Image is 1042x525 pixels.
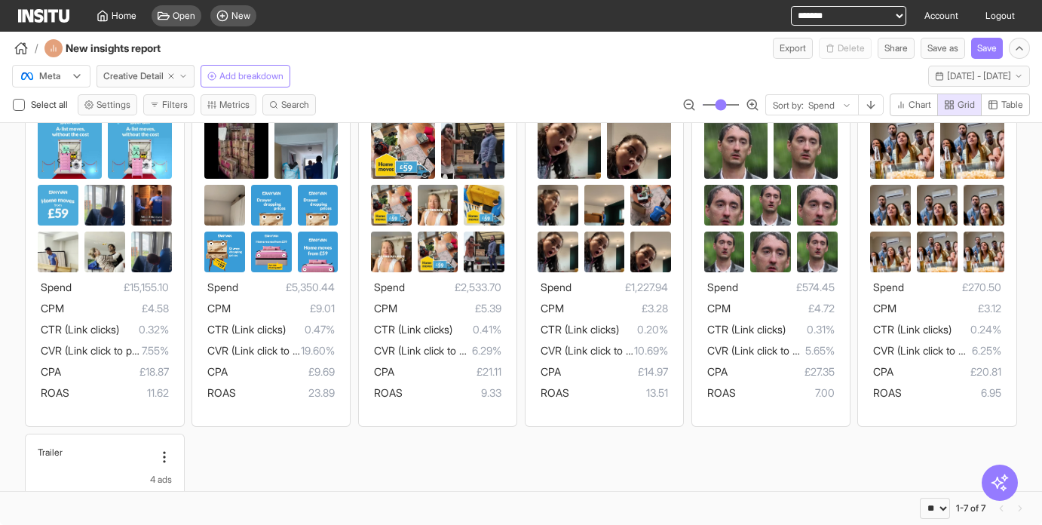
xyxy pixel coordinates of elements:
[374,344,506,357] span: CVR (Link click to purchase)
[541,344,673,357] span: CVR (Link click to purchase)
[64,299,168,318] span: £4.58
[238,278,335,296] span: £5,350.44
[374,281,405,293] span: Spend
[201,94,256,115] button: Metrics
[38,447,153,458] div: Trailer
[35,41,38,56] span: /
[1001,99,1023,111] span: Table
[878,38,915,59] button: Share
[893,363,1001,381] span: £20.81
[971,38,1003,59] button: Save
[207,344,339,357] span: CVR (Link click to purchase)
[69,384,168,402] span: 11.62
[97,65,195,87] button: Creative Detail
[38,447,63,458] h2: Trailer
[394,363,501,381] span: £21.11
[873,386,902,399] span: ROAS
[18,9,69,23] img: Logo
[452,321,501,339] span: 0.41%
[207,365,228,378] span: CPA
[958,99,975,111] span: Grid
[541,386,569,399] span: ROAS
[143,94,195,115] button: Filters
[38,474,171,486] div: 4 ads
[119,321,168,339] span: 0.32%
[619,321,668,339] span: 0.20%
[374,302,397,315] span: CPM
[902,384,1001,402] span: 6.95
[873,302,896,315] span: CPM
[286,321,335,339] span: 0.47%
[112,10,136,22] span: Home
[564,299,668,318] span: £3.28
[201,65,290,87] button: Add breakdown
[904,278,1001,296] span: £270.50
[397,299,501,318] span: £5.39
[41,323,119,336] span: CTR (Link clicks)
[956,502,985,514] div: 1-7 of 7
[31,99,71,110] span: Select all
[41,281,72,293] span: Spend
[561,363,668,381] span: £14.97
[207,386,236,399] span: ROAS
[41,386,69,399] span: ROAS
[541,281,572,293] span: Spend
[819,38,872,59] button: Delete
[61,363,168,381] span: £18.87
[773,38,813,59] button: Export
[541,365,561,378] span: CPA
[921,38,965,59] button: Save as
[952,321,1001,339] span: 0.24%
[707,344,839,357] span: CVR (Link click to purchase)
[873,323,952,336] span: CTR (Link clicks)
[981,94,1030,116] button: Table
[928,66,1030,87] button: [DATE] - [DATE]
[173,10,195,22] span: Open
[403,384,501,402] span: 9.33
[97,99,130,111] span: Settings
[909,99,931,111] span: Chart
[207,302,231,315] span: CPM
[707,302,731,315] span: CPM
[374,365,394,378] span: CPA
[228,363,335,381] span: £9.69
[207,281,238,293] span: Spend
[78,94,137,115] button: Settings
[972,342,1001,360] span: 6.25%
[805,342,835,360] span: 5.65%
[12,39,38,57] button: /
[374,386,403,399] span: ROAS
[937,94,982,116] button: Grid
[541,323,619,336] span: CTR (Link clicks)
[281,99,309,111] span: Search
[405,278,501,296] span: £2,533.70
[947,70,1011,82] span: [DATE] - [DATE]
[738,278,835,296] span: £574.45
[66,41,201,56] h4: New insights report
[873,281,904,293] span: Spend
[219,70,283,82] span: Add breakdown
[819,38,872,59] span: You cannot delete a preset report.
[569,384,668,402] span: 13.51
[873,344,1005,357] span: CVR (Link click to purchase)
[786,321,835,339] span: 0.31%
[728,363,835,381] span: £27.35
[236,384,335,402] span: 23.89
[736,384,835,402] span: 7.00
[472,342,501,360] span: 6.29%
[374,323,452,336] span: CTR (Link clicks)
[707,281,738,293] span: Spend
[873,365,893,378] span: CPA
[707,386,736,399] span: ROAS
[572,278,668,296] span: £1,227.94
[890,94,938,116] button: Chart
[207,323,286,336] span: CTR (Link clicks)
[634,342,668,360] span: 10.69%
[41,302,64,315] span: CPM
[103,70,164,82] span: Creative Detail
[41,365,61,378] span: CPA
[44,39,201,57] div: New insights report
[301,342,335,360] span: 19.60%
[707,323,786,336] span: CTR (Link clicks)
[541,302,564,315] span: CPM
